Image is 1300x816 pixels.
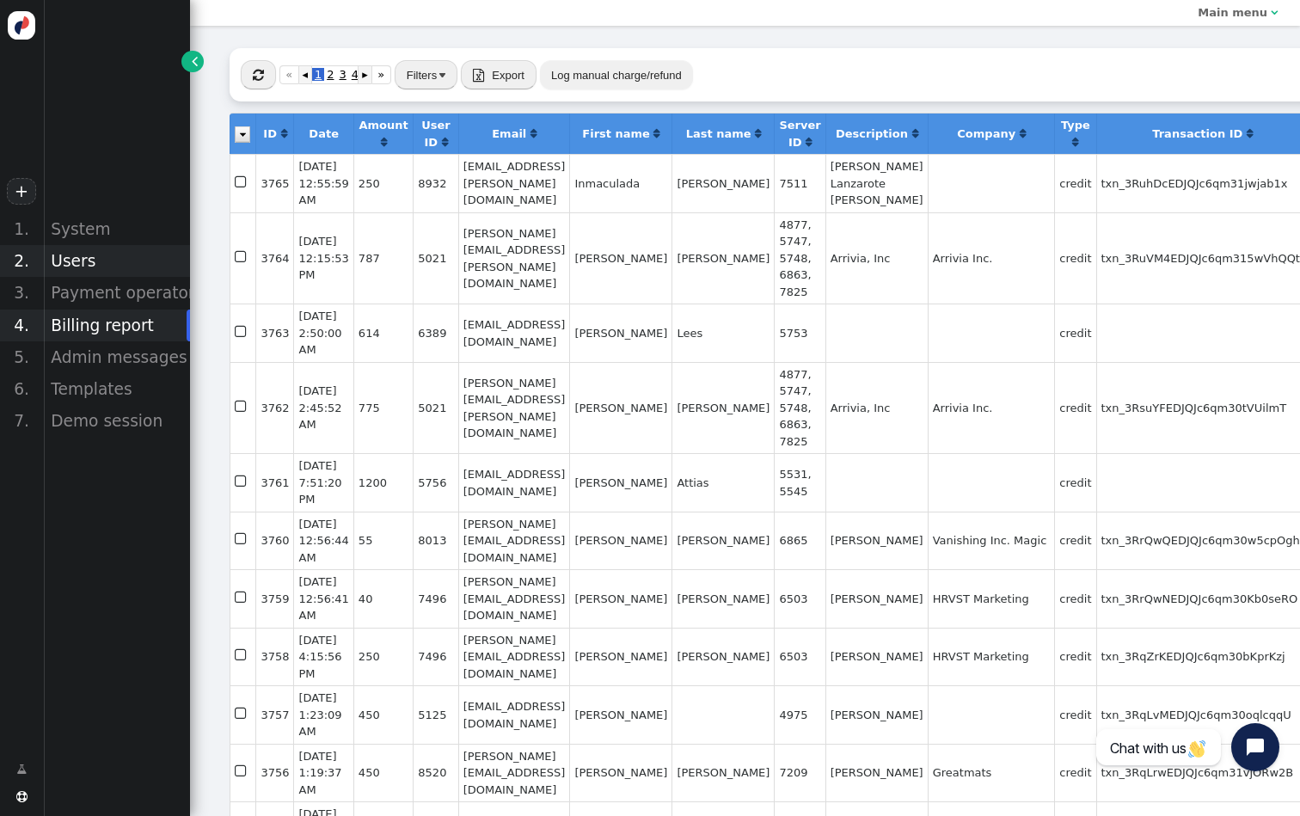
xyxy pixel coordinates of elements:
[235,703,249,725] span: 
[1054,569,1095,628] td: credit
[43,213,190,245] div: System
[458,569,570,628] td: [PERSON_NAME][EMAIL_ADDRESS][DOMAIN_NAME]
[309,127,339,140] b: Date
[1198,6,1267,19] b: Main menu
[413,154,457,212] td: 8932
[671,569,774,628] td: [PERSON_NAME]
[8,11,36,40] img: logo-icon.svg
[353,569,413,628] td: 40
[458,212,570,304] td: [PERSON_NAME][EMAIL_ADDRESS][PERSON_NAME][DOMAIN_NAME]
[774,453,825,512] td: 5531, 5545
[371,65,391,84] a: »
[458,453,570,512] td: [EMAIL_ADDRESS][DOMAIN_NAME]
[43,245,190,277] div: Users
[413,212,457,304] td: 5021
[442,137,448,148] span: Click to sort
[353,453,413,512] td: 1200
[671,304,774,362] td: Lees
[5,755,38,784] a: 
[1054,304,1095,362] td: credit
[235,126,250,143] img: icon_dropdown_trigger.png
[755,127,761,140] a: 
[413,628,457,686] td: 7496
[241,60,276,89] button: 
[413,453,457,512] td: 5756
[312,68,324,81] span: 1
[458,154,570,212] td: [EMAIL_ADDRESS][PERSON_NAME][DOMAIN_NAME]
[686,127,751,140] b: Last name
[458,362,570,454] td: [PERSON_NAME][EMAIL_ADDRESS][PERSON_NAME][DOMAIN_NAME]
[1247,127,1253,140] a: 
[235,396,249,418] span: 
[458,512,570,570] td: [PERSON_NAME][EMAIL_ADDRESS][DOMAIN_NAME]
[353,154,413,212] td: 250
[653,127,659,140] a: 
[298,310,341,356] span: [DATE] 2:50:00 AM
[298,384,341,431] span: [DATE] 2:45:52 AM
[281,128,287,139] span: Click to sort
[255,569,293,628] td: 3759
[928,628,1055,686] td: HRVST Marketing
[957,127,1015,140] b: Company
[1271,7,1278,18] span: 
[1054,628,1095,686] td: credit
[235,529,249,550] span: 
[671,512,774,570] td: [PERSON_NAME]
[473,69,484,82] span: 
[298,750,341,796] span: [DATE] 1:19:37 AM
[43,310,190,341] div: Billing report
[413,744,457,802] td: 8520
[1054,685,1095,744] td: credit
[825,569,928,628] td: [PERSON_NAME]
[255,744,293,802] td: 3756
[774,154,825,212] td: 7511
[255,362,293,454] td: 3762
[235,587,249,609] span: 
[181,51,203,72] a: 
[235,761,249,782] span: 
[263,127,277,140] b: ID
[774,212,825,304] td: 4877, 5747, 5748, 6863, 7825
[298,518,348,564] span: [DATE] 12:56:44 AM
[395,60,457,89] button: Filters
[235,172,249,193] span: 
[235,471,249,493] span: 
[336,68,348,81] span: 3
[774,304,825,362] td: 5753
[928,744,1055,802] td: Greatmats
[421,119,451,149] b: User ID
[235,645,249,666] span: 
[1072,137,1078,148] span: Click to sort
[1247,128,1253,139] span: Click to sort
[413,569,457,628] td: 7496
[353,512,413,570] td: 55
[928,569,1055,628] td: HRVST Marketing
[192,52,198,70] span: 
[653,128,659,139] span: Click to sort
[413,362,457,454] td: 5021
[349,68,361,81] span: 4
[569,212,671,304] td: [PERSON_NAME]
[413,685,457,744] td: 5125
[353,744,413,802] td: 450
[569,362,671,454] td: [PERSON_NAME]
[413,304,457,362] td: 6389
[324,68,336,81] span: 2
[1054,453,1095,512] td: credit
[353,212,413,304] td: 787
[836,127,908,140] b: Description
[569,569,671,628] td: [PERSON_NAME]
[16,761,27,778] span: 
[530,128,537,139] span: Click to sort
[299,65,312,84] a: ◂
[1020,128,1026,139] span: Click to sort
[43,277,190,309] div: Payment operators
[353,628,413,686] td: 250
[353,304,413,362] td: 614
[569,512,671,570] td: [PERSON_NAME]
[774,569,825,628] td: 6503
[442,136,448,149] a: 
[381,136,387,149] a: 
[359,119,408,132] b: Amount
[1072,136,1078,149] a: 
